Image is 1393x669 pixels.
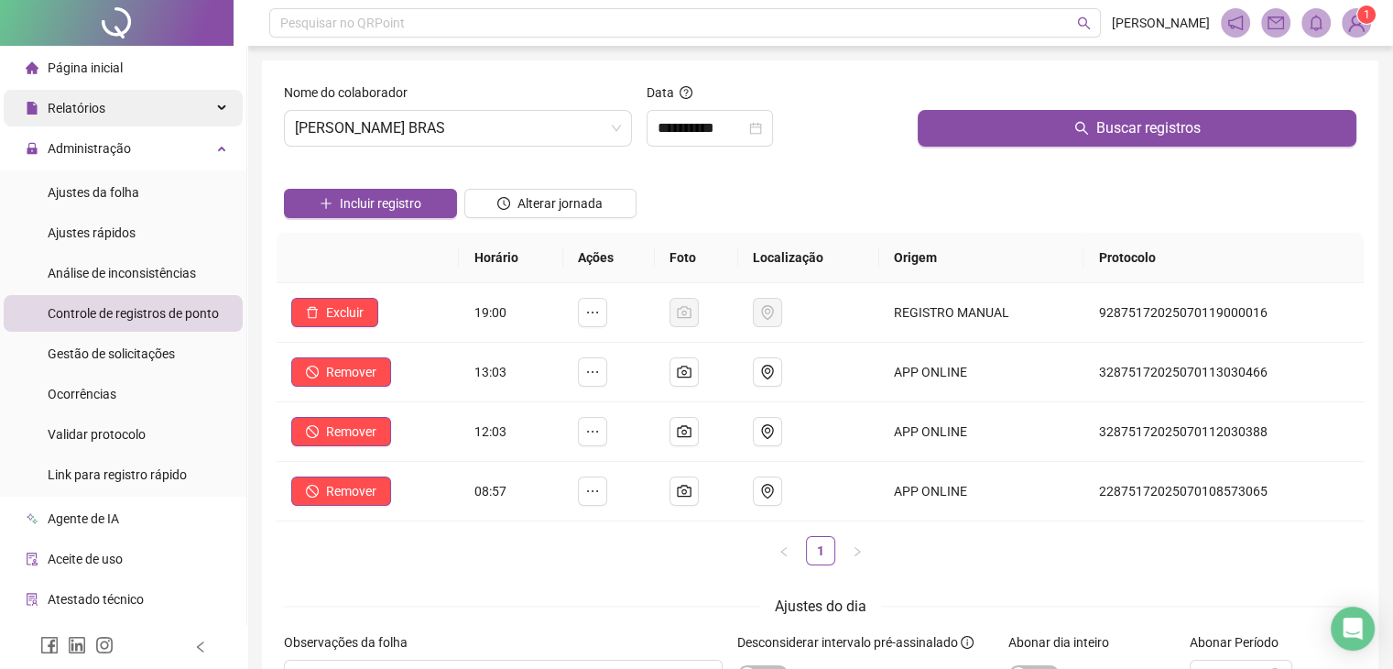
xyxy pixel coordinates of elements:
li: Página anterior [769,536,799,565]
span: Ajustes da folha [48,185,139,200]
td: 32875172025070112030388 [1083,402,1364,462]
span: Aceite de uso [48,552,123,566]
span: solution [26,593,38,606]
span: Controle de registros de ponto [48,306,219,321]
span: Relatórios [48,101,105,115]
span: 1 [1364,8,1370,21]
span: Ajustes rápidos [48,225,136,240]
label: Abonar Período [1190,632,1290,653]
button: Remover [291,477,391,506]
img: 93280 [1343,9,1370,37]
span: stop [306,485,319,498]
span: Atestado técnico [48,592,144,607]
span: environment [760,484,775,499]
th: Localização [738,233,879,283]
span: 13:03 [473,365,506,379]
span: Ajustes do dia [775,598,866,615]
span: 12:03 [473,424,506,439]
span: Alterar jornada [517,193,603,214]
span: camera [677,484,691,499]
span: camera [677,365,691,379]
span: Análise de inconsistências [48,266,196,280]
a: 1 [807,537,834,565]
span: search [1074,121,1089,136]
td: APP ONLINE [879,402,1084,462]
span: Agente de IA [48,511,119,526]
span: Remover [326,422,376,442]
td: 22875172025070108573065 [1083,462,1364,521]
button: Remover [291,417,391,446]
th: Protocolo [1083,233,1364,283]
span: environment [760,424,775,439]
span: lock [26,142,38,155]
button: Incluir registro [284,189,457,218]
button: Buscar registros [918,110,1356,147]
th: Origem [879,233,1084,283]
span: clock-circle [497,197,510,210]
span: ellipsis [585,484,600,499]
span: ellipsis [585,305,600,320]
span: audit [26,553,38,565]
span: question-circle [680,86,692,99]
td: 32875172025070113030466 [1083,343,1364,402]
td: 92875172025070119000016 [1083,283,1364,343]
span: camera [677,424,691,439]
label: Observações da folha [284,632,419,653]
td: APP ONLINE [879,343,1084,402]
span: Excluir [326,302,364,323]
span: facebook [40,636,59,654]
span: Validar protocolo [48,427,146,442]
td: APP ONLINE [879,462,1084,521]
span: stop [306,366,319,378]
span: left [778,546,789,557]
span: environment [760,365,775,379]
span: search [1077,16,1091,30]
span: Desconsiderar intervalo pré-assinalado [737,635,958,650]
th: Horário [459,233,562,283]
label: Abonar dia inteiro [1008,632,1121,653]
span: Incluir registro [340,193,421,214]
li: Próxima página [843,536,872,565]
span: file [26,102,38,115]
span: right [852,546,863,557]
td: REGISTRO MANUAL [879,283,1084,343]
span: ellipsis [585,424,600,439]
span: instagram [95,636,114,654]
button: Remover [291,357,391,387]
li: 1 [806,536,835,565]
span: 19:00 [473,305,506,320]
span: Buscar registros [1096,117,1201,139]
span: Remover [326,362,376,382]
button: Alterar jornada [464,189,637,218]
span: Gestão de solicitações [48,346,175,361]
span: notification [1227,15,1244,31]
span: Remover [326,481,376,501]
span: Data [647,85,674,100]
a: Alterar jornada [464,198,637,213]
button: right [843,536,872,565]
span: bell [1308,15,1324,31]
span: info-circle [961,636,974,649]
button: Excluir [291,298,378,327]
span: delete [306,306,319,319]
span: CARINA DA SILVA COSTA BRAS [295,111,621,146]
span: ellipsis [585,365,600,379]
th: Foto [655,233,738,283]
span: mail [1268,15,1284,31]
span: Link para registro rápido [48,467,187,482]
span: left [194,641,207,653]
th: Ações [563,233,655,283]
div: Open Intercom Messenger [1331,607,1375,651]
span: Ocorrências [48,387,116,401]
span: plus [320,197,332,210]
span: Página inicial [48,60,123,75]
span: stop [306,425,319,438]
span: home [26,61,38,74]
span: [PERSON_NAME] [1112,13,1210,33]
label: Nome do colaborador [284,82,419,103]
button: left [769,536,799,565]
span: linkedin [68,636,86,654]
span: Administração [48,141,131,156]
span: 08:57 [473,484,506,499]
sup: Atualize o seu contato no menu Meus Dados [1357,5,1376,24]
